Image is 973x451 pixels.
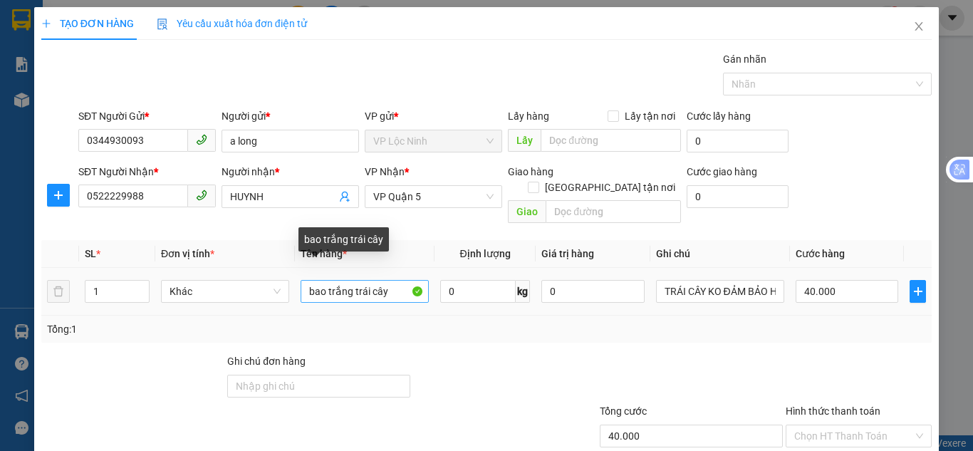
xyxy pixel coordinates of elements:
[459,248,510,259] span: Định lượng
[222,164,359,180] div: Người nhận
[85,248,96,259] span: SL
[227,375,410,398] input: Ghi chú đơn hàng
[516,280,530,303] span: kg
[339,191,350,202] span: user-add
[47,280,70,303] button: delete
[157,19,168,30] img: icon
[41,19,51,28] span: plus
[650,240,790,268] th: Ghi chú
[899,7,939,47] button: Close
[508,129,541,152] span: Lấy
[600,405,647,417] span: Tổng cước
[786,405,880,417] label: Hình thức thanh toán
[161,248,214,259] span: Đơn vị tính
[170,281,281,302] span: Khác
[196,134,207,145] span: phone
[373,186,494,207] span: VP Quận 5
[227,356,306,367] label: Ghi chú đơn hàng
[541,248,594,259] span: Giá trị hàng
[687,130,789,152] input: Cước lấy hàng
[508,200,546,223] span: Giao
[508,166,553,177] span: Giao hàng
[365,108,502,124] div: VP gửi
[546,200,681,223] input: Dọc đường
[910,286,925,297] span: plus
[222,108,359,124] div: Người gửi
[796,248,845,259] span: Cước hàng
[48,190,69,201] span: plus
[47,321,377,337] div: Tổng: 1
[365,166,405,177] span: VP Nhận
[301,280,429,303] input: VD: Bàn, Ghế
[47,184,70,207] button: plus
[539,180,681,195] span: [GEOGRAPHIC_DATA] tận nơi
[687,166,757,177] label: Cước giao hàng
[373,130,494,152] span: VP Lộc Ninh
[910,280,926,303] button: plus
[913,21,925,32] span: close
[541,129,681,152] input: Dọc đường
[78,164,216,180] div: SĐT Người Nhận
[687,110,751,122] label: Cước lấy hàng
[41,18,134,29] span: TẠO ĐƠN HÀNG
[298,227,389,252] div: bao trắng trái cây
[687,185,789,208] input: Cước giao hàng
[508,110,549,122] span: Lấy hàng
[619,108,681,124] span: Lấy tận nơi
[78,108,216,124] div: SĐT Người Gửi
[157,18,307,29] span: Yêu cầu xuất hóa đơn điện tử
[541,280,644,303] input: 0
[196,190,207,201] span: phone
[656,280,784,303] input: Ghi Chú
[723,53,766,65] label: Gán nhãn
